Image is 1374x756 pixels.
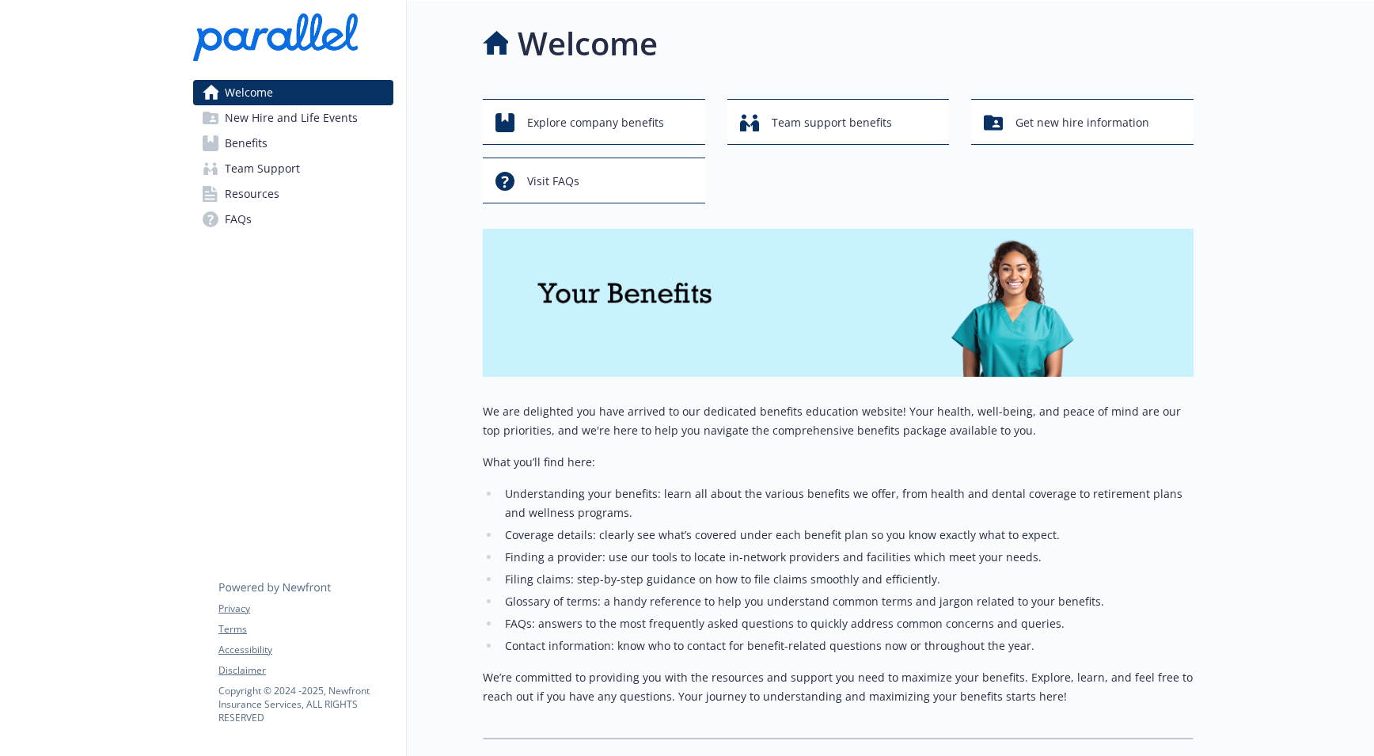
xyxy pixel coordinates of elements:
[193,181,393,207] a: Resources
[225,207,252,232] span: FAQs
[500,592,1194,611] li: Glossary of terms: a handy reference to help you understand common terms and jargon related to yo...
[225,80,273,105] span: Welcome
[193,131,393,156] a: Benefits
[483,668,1194,706] p: We’re committed to providing you with the resources and support you need to maximize your benefit...
[225,105,358,131] span: New Hire and Life Events
[500,636,1194,655] li: Contact information: know who to contact for benefit-related questions now or throughout the year.
[218,684,393,724] p: Copyright © 2024 - 2025 , Newfront Insurance Services, ALL RIGHTS RESERVED
[518,20,658,67] h1: Welcome
[527,108,664,138] span: Explore company benefits
[225,156,300,181] span: Team Support
[193,80,393,105] a: Welcome
[500,548,1194,567] li: Finding a provider: use our tools to locate in-network providers and facilities which meet your n...
[483,402,1194,440] p: We are delighted you have arrived to our dedicated benefits education website! Your health, well-...
[218,622,393,636] a: Terms
[500,484,1194,522] li: Understanding your benefits: learn all about the various benefits we offer, from health and denta...
[483,158,705,203] button: Visit FAQs
[1015,108,1149,138] span: Get new hire information
[218,663,393,678] a: Disclaimer
[971,99,1194,145] button: Get new hire information
[500,570,1194,589] li: Filing claims: step-by-step guidance on how to file claims smoothly and efficiently.
[500,614,1194,633] li: FAQs: answers to the most frequently asked questions to quickly address common concerns and queries.
[483,453,1194,472] p: What you’ll find here:
[772,108,892,138] span: Team support benefits
[527,166,579,196] span: Visit FAQs
[500,526,1194,545] li: Coverage details: clearly see what’s covered under each benefit plan so you know exactly what to ...
[193,156,393,181] a: Team Support
[218,643,393,657] a: Accessibility
[225,131,268,156] span: Benefits
[483,229,1194,377] img: overview page banner
[218,602,393,616] a: Privacy
[483,99,705,145] button: Explore company benefits
[225,181,279,207] span: Resources
[193,207,393,232] a: FAQs
[727,99,950,145] button: Team support benefits
[193,105,393,131] a: New Hire and Life Events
